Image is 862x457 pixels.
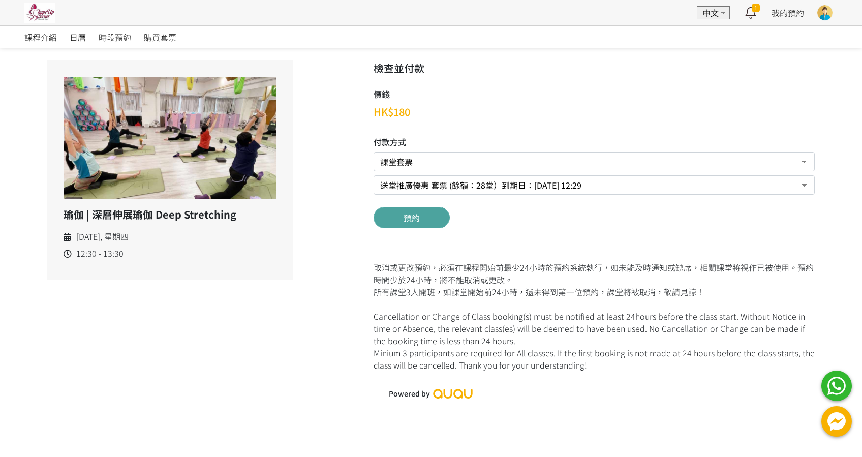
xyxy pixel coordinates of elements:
[374,104,410,119] span: HK$180
[374,253,815,371] div: 取消或更改預約，必須在課程開始前最少24小時於預約系統執行，如未能及時通知或缺席，相關課堂將視作已被使用。預約時間少於24小時，將不能取消或更改。 所有課堂3人開班，如課堂開始前24小時，還未得...
[772,7,804,19] a: 我的預約
[70,26,86,48] a: 日曆
[374,136,815,148] h5: 付款方式
[144,26,176,48] a: 購買套票
[70,31,86,43] span: 日曆
[76,247,124,260] span: 12:30 - 13:30
[374,88,410,100] h5: 價錢
[24,3,55,23] img: pwrjsa6bwyY3YIpa3AKFwK20yMmKifvYlaMXwTp1.jpg
[64,207,276,222] h5: 瑜伽 | 深層伸展瑜伽 Deep Stretching
[24,26,57,48] a: 課程介紹
[99,26,131,48] a: 時段預約
[99,31,131,43] span: 時段預約
[144,31,176,43] span: 購買套票
[76,230,129,243] span: [DATE], 星期四
[374,207,450,228] button: 預約
[24,31,57,43] span: 課程介紹
[374,60,815,76] h3: 檢查並付款
[752,4,760,12] span: 1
